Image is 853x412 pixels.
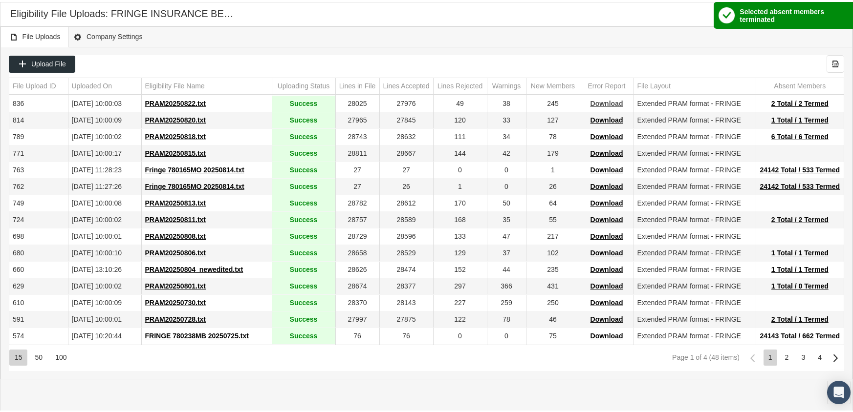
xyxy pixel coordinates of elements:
td: 170 [433,193,487,210]
td: 34 [487,127,526,144]
span: PRAM20250822.txt [145,98,206,105]
span: Download [591,264,623,271]
span: Fringe 780165MO 20250814.txt [145,164,244,172]
span: 6 Total / 6 Termed [771,131,829,139]
span: Download [591,98,623,105]
span: Download [591,247,623,255]
td: 28782 [335,193,379,210]
span: Download [591,181,623,188]
span: Upload File [31,58,66,66]
td: Success [272,227,335,243]
td: [DATE] 10:00:02 [68,276,141,293]
span: PRAM20250730.txt [145,297,206,305]
td: [DATE] 10:00:10 [68,243,141,260]
td: 168 [433,210,487,227]
td: 120 [433,110,487,127]
td: [DATE] 10:00:08 [68,193,141,210]
td: 144 [433,144,487,160]
td: Extended PRAM format - FRINGE [634,326,756,343]
td: 50 [487,193,526,210]
span: Download [591,164,623,172]
div: Lines Accepted [383,80,430,89]
td: [DATE] 11:28:23 [68,160,141,177]
div: Page Navigation [9,343,844,369]
td: 28743 [335,127,379,144]
td: Extended PRAM format - FRINGE [634,110,756,127]
div: Previous Page [744,348,761,365]
span: 1 Total / 0 Termed [771,280,829,288]
td: 789 [9,127,68,144]
td: 76 [335,326,379,343]
td: Extended PRAM format - FRINGE [634,276,756,293]
td: Success [272,260,335,276]
td: Extended PRAM format - FRINGE [634,293,756,309]
td: 763 [9,160,68,177]
td: 235 [526,260,580,276]
td: 771 [9,144,68,160]
td: Success [272,326,335,343]
span: PRAM20250820.txt [145,114,206,122]
td: 574 [9,326,68,343]
td: Column Lines Accepted [379,76,433,93]
td: [DATE] 10:00:09 [68,293,141,309]
span: PRAM20250815.txt [145,147,206,155]
span: PRAM20250813.txt [145,197,206,205]
td: 26 [379,177,433,193]
span: 24143 Total / 662 Termed [760,330,840,338]
td: 28658 [335,243,379,260]
td: 28667 [379,144,433,160]
div: Items per page: 100 [50,348,71,364]
td: 55 [526,210,580,227]
td: 0 [487,326,526,343]
span: Download [591,330,623,338]
td: Extended PRAM format - FRINGE [634,227,756,243]
td: [DATE] 10:00:03 [68,94,141,110]
td: 366 [487,276,526,293]
td: 28529 [379,243,433,260]
td: Extended PRAM format - FRINGE [634,177,756,193]
span: Download [591,214,623,222]
td: Column Lines Rejected [433,76,487,93]
td: 680 [9,243,68,260]
div: Absent Members [774,80,826,89]
td: 28589 [379,210,433,227]
td: Extended PRAM format - FRINGE [634,144,756,160]
span: 1 Total / 1 Termed [771,264,829,271]
td: 28674 [335,276,379,293]
td: 133 [433,227,487,243]
td: 28474 [379,260,433,276]
div: Warnings [492,80,521,89]
td: Extended PRAM format - FRINGE [634,243,756,260]
td: 27 [335,177,379,193]
td: [DATE] 10:00:09 [68,110,141,127]
td: 102 [526,243,580,260]
td: 28377 [379,276,433,293]
td: Success [272,94,335,110]
td: 259 [487,293,526,309]
td: 37 [487,243,526,260]
td: Column Uploaded On [68,76,141,93]
span: File Uploads [9,29,61,41]
span: Download [591,114,623,122]
span: 1 Total / 1 Termed [771,247,829,255]
td: 28729 [335,227,379,243]
td: 64 [526,193,580,210]
td: [DATE] 10:00:02 [68,210,141,227]
span: 2 Total / 2 Termed [771,98,829,105]
td: Extended PRAM format - FRINGE [634,309,756,326]
td: 38 [487,94,526,110]
td: 610 [9,293,68,309]
span: 24142 Total / 533 Termed [760,164,840,172]
td: 297 [433,276,487,293]
td: Column File Layout [634,76,756,93]
td: 152 [433,260,487,276]
td: 836 [9,94,68,110]
td: 431 [526,276,580,293]
td: 814 [9,110,68,127]
td: 28596 [379,227,433,243]
td: 28612 [379,193,433,210]
td: 129 [433,243,487,260]
div: Items per page: 15 [9,348,27,364]
td: [DATE] 11:27:26 [68,177,141,193]
td: Success [272,276,335,293]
